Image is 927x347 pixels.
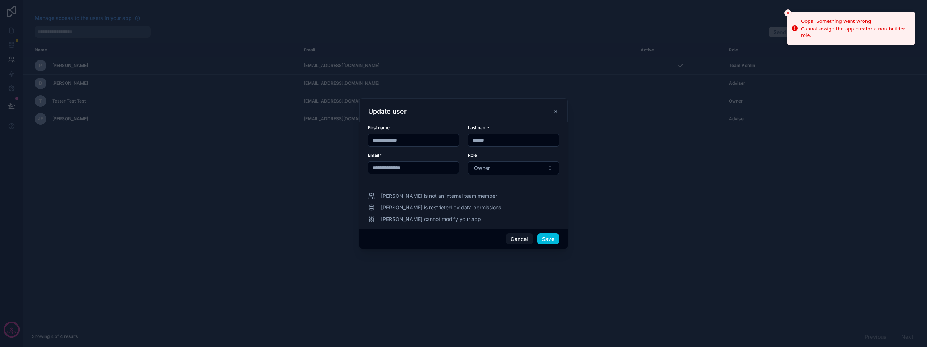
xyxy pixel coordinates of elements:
span: [PERSON_NAME] is not an internal team member [381,192,497,200]
span: Email [368,152,379,158]
span: [PERSON_NAME] is restricted by data permissions [381,204,501,211]
h3: Update user [368,107,407,116]
button: Cancel [506,233,533,245]
div: Oops! Something went wrong [801,18,909,25]
button: Save [537,233,559,245]
span: Role [468,152,477,158]
span: First name [368,125,390,130]
button: Close toast [784,9,792,17]
button: Select Button [468,161,559,175]
div: Cannot assign the app creator a non-builder role. [801,26,909,39]
span: Last name [468,125,489,130]
span: Owner [474,164,490,172]
span: [PERSON_NAME] cannot modify your app [381,216,481,223]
